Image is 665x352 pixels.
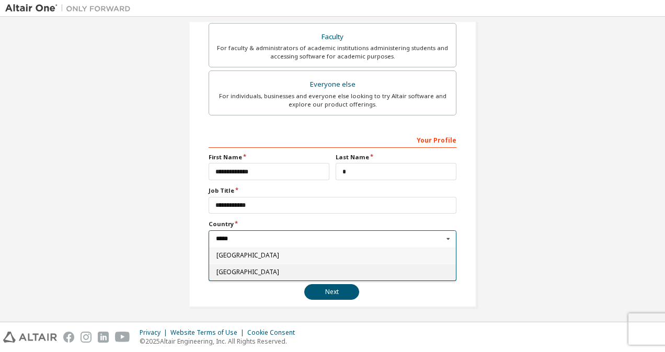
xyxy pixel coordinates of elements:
[215,30,450,44] div: Faculty
[216,269,449,275] span: [GEOGRAPHIC_DATA]
[216,252,449,259] span: [GEOGRAPHIC_DATA]
[115,332,130,343] img: youtube.svg
[140,337,301,346] p: © 2025 Altair Engineering, Inc. All Rights Reserved.
[170,328,247,337] div: Website Terms of Use
[304,284,359,300] button: Next
[209,186,456,195] label: Job Title
[209,220,456,228] label: Country
[5,3,136,14] img: Altair One
[81,332,91,343] img: instagram.svg
[209,153,329,161] label: First Name
[3,332,57,343] img: altair_logo.svg
[215,92,450,109] div: For individuals, businesses and everyone else looking to try Altair software and explore our prod...
[140,328,170,337] div: Privacy
[215,77,450,92] div: Everyone else
[63,332,74,343] img: facebook.svg
[215,44,450,61] div: For faculty & administrators of academic institutions administering students and accessing softwa...
[98,332,109,343] img: linkedin.svg
[209,131,456,148] div: Your Profile
[247,328,301,337] div: Cookie Consent
[336,153,456,161] label: Last Name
